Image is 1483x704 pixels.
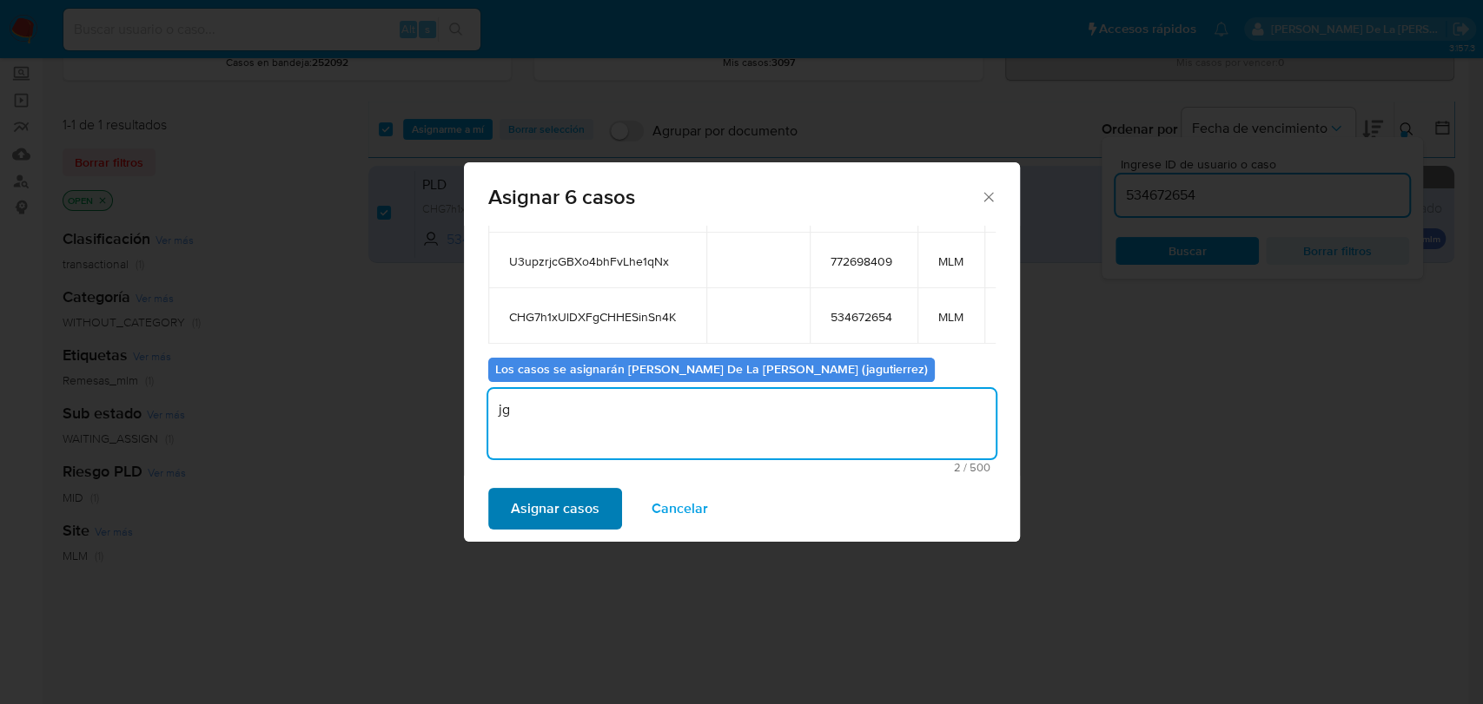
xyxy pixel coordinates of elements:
[495,360,928,378] b: Los casos se asignarán [PERSON_NAME] De La [PERSON_NAME] (jagutierrez)
[488,389,996,458] textarea: jg
[831,309,897,325] span: 534672654
[493,462,990,473] span: Máximo 500 caracteres
[980,188,996,204] button: Cerrar ventana
[488,187,981,207] span: Asignar 6 casos
[509,253,685,269] span: U3upzrjcGBXo4bhFvLhe1qNx
[938,309,963,325] span: MLM
[464,162,1020,542] div: assign-modal
[629,488,731,530] button: Cancelar
[652,490,708,528] span: Cancelar
[509,309,685,325] span: CHG7h1xUlDXFgCHHESinSn4K
[488,488,622,530] button: Asignar casos
[831,253,897,269] span: 772698409
[511,490,599,528] span: Asignar casos
[938,253,963,269] span: MLM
